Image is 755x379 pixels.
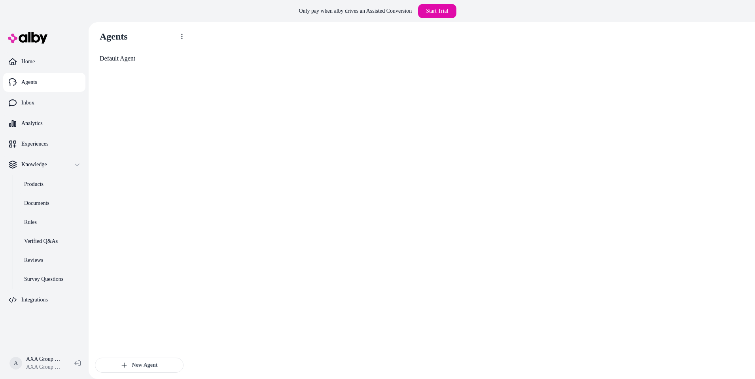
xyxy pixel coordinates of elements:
[93,30,128,42] h1: Agents
[24,275,63,283] p: Survey Questions
[26,355,62,363] p: AXA Group Store Shopify
[16,270,85,289] a: Survey Questions
[9,357,22,370] span: A
[24,256,43,264] p: Reviews
[16,232,85,251] a: Verified Q&As
[3,52,85,71] a: Home
[5,351,68,376] button: AAXA Group Store ShopifyAXA Group Store
[3,290,85,309] a: Integrations
[16,251,85,270] a: Reviews
[16,194,85,213] a: Documents
[8,32,47,44] img: alby Logo
[26,363,62,371] span: AXA Group Store
[24,218,37,226] p: Rules
[3,155,85,174] button: Knowledge
[95,51,184,66] a: Default Agent
[21,296,48,304] p: Integrations
[21,140,48,148] p: Experiences
[95,358,184,373] button: New Agent
[21,78,37,86] p: Agents
[24,199,49,207] p: Documents
[3,135,85,153] a: Experiences
[21,58,35,66] p: Home
[100,54,135,63] span: Default Agent
[21,99,34,107] p: Inbox
[16,175,85,194] a: Products
[418,4,456,18] a: Start Trial
[16,213,85,232] a: Rules
[24,180,44,188] p: Products
[24,237,58,245] p: Verified Q&As
[299,7,412,15] p: Only pay when alby drives an Assisted Conversion
[3,73,85,92] a: Agents
[21,119,43,127] p: Analytics
[3,93,85,112] a: Inbox
[3,114,85,133] a: Analytics
[21,161,47,169] p: Knowledge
